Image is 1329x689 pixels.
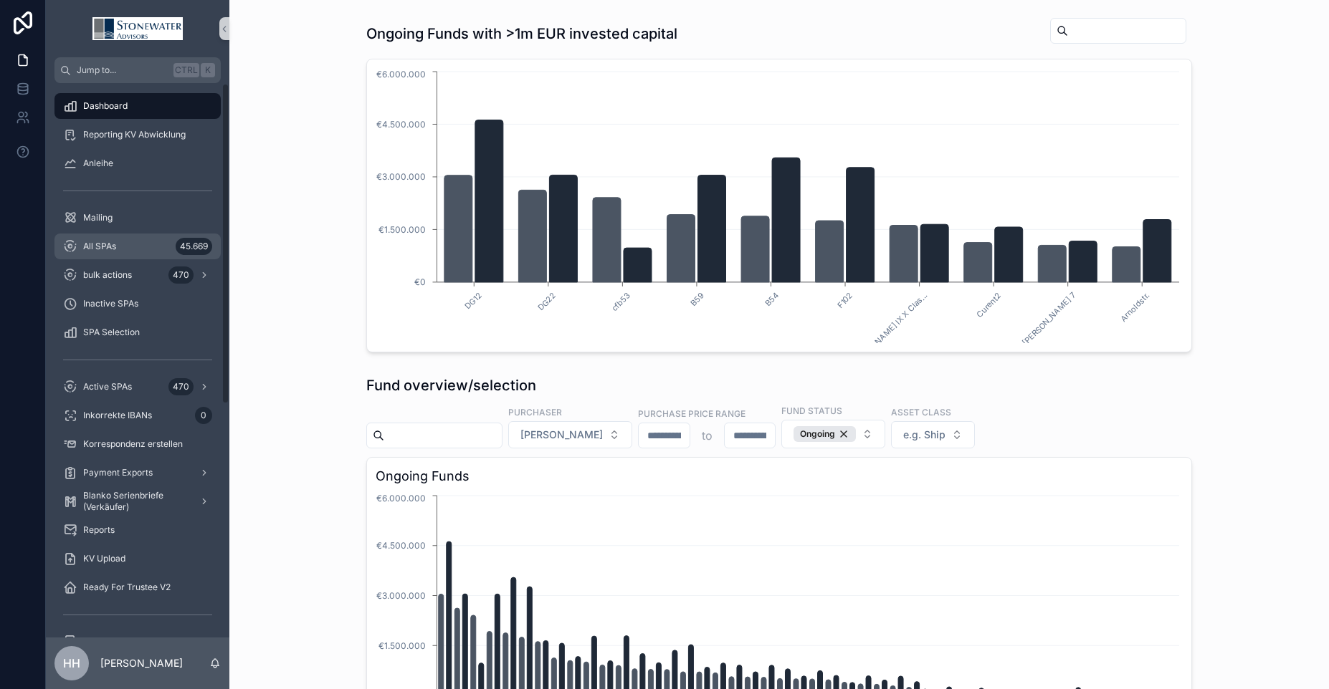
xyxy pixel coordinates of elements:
a: All SPAs45.669 [54,233,221,259]
tspan: €6.000.000 [376,69,426,79]
label: Fund Status [781,404,842,417]
tspan: €3.000.000 [376,590,426,601]
div: 470 [168,266,194,284]
span: SPA Selection [83,327,140,338]
p: to [702,427,713,444]
text: Arnoldstr. [1118,290,1152,324]
span: Payment Exports [83,467,153,478]
span: Ctrl [173,63,199,77]
label: Purchase Price Range [638,407,746,420]
tspan: €6.000.000 [376,493,426,503]
text: Curent2 [974,290,1003,319]
p: [PERSON_NAME] [100,656,183,670]
button: Select Button [781,420,885,448]
img: App logo [92,17,183,40]
span: Fund Selection [83,636,143,647]
span: Ready For Trustee V2 [83,582,171,593]
label: Asset class [891,405,951,418]
a: KV Upload [54,546,221,572]
text: B59 [689,290,707,308]
span: bulk actions [83,269,132,281]
text: DG12 [463,290,484,311]
label: Purchaser [508,405,562,418]
text: [PERSON_NAME] 7 [1020,290,1077,347]
div: 0 [195,407,212,424]
a: Reports [54,517,221,543]
h3: Ongoing Funds [376,466,1183,486]
span: Mailing [83,212,113,223]
button: Select Button [508,421,632,448]
a: Ready For Trustee V2 [54,574,221,600]
a: SPA Selection [54,319,221,345]
a: Inkorrekte IBANs0 [54,403,221,428]
a: Inactive SPAs [54,291,221,317]
span: [PERSON_NAME] [520,428,603,442]
div: Ongoing [794,426,856,442]
a: bulk actions470 [54,262,221,288]
a: Fund Selection [54,629,221,655]
a: Payment Exports [54,460,221,486]
text: cfb53 [609,290,632,313]
a: Anleihe [54,150,221,176]
text: DG22 [535,290,558,312]
button: Jump to...CtrlK [54,57,221,83]
div: 45.669 [176,238,212,255]
a: Korrespondenz erstellen [54,431,221,457]
span: Jump to... [77,64,168,76]
tspan: €1.500.000 [378,224,426,235]
span: e.g. Ship [903,428,945,442]
span: Inkorrekte IBANs [83,410,152,421]
tspan: €4.500.000 [376,540,426,551]
div: chart [376,68,1183,343]
span: Reporting KV Abwicklung [83,129,186,140]
a: Active SPAs470 [54,374,221,400]
a: Dashboard [54,93,221,119]
a: Reporting KV Abwicklung [54,122,221,148]
h1: Fund overview/selection [366,375,536,395]
span: Dashboard [83,100,128,112]
span: Anleihe [83,158,113,169]
span: KV Upload [83,553,125,564]
tspan: €4.500.000 [376,119,426,130]
div: scrollable content [46,83,229,637]
tspan: €1.500.000 [378,640,426,651]
span: Korrespondenz erstellen [83,438,183,450]
button: Unselect ONGOING [794,426,856,442]
span: Blanko Serienbriefe (Verkäufer) [83,490,188,513]
span: All SPAs [83,241,116,252]
span: HH [63,655,80,672]
div: 470 [168,378,194,395]
h1: Ongoing Funds with >1m EUR invested capital [366,24,677,44]
a: Blanko Serienbriefe (Verkäufer) [54,488,221,514]
tspan: €3.000.000 [376,171,426,182]
span: Inactive SPAs [83,298,138,309]
text: B54 [763,290,781,308]
span: Active SPAs [83,381,132,392]
text: F102 [835,290,855,310]
span: Reports [83,524,115,536]
text: [PERSON_NAME] IX X Clas... [846,290,929,373]
button: Select Button [891,421,975,448]
span: K [202,64,214,76]
tspan: €0 [414,276,426,287]
a: Mailing [54,205,221,231]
